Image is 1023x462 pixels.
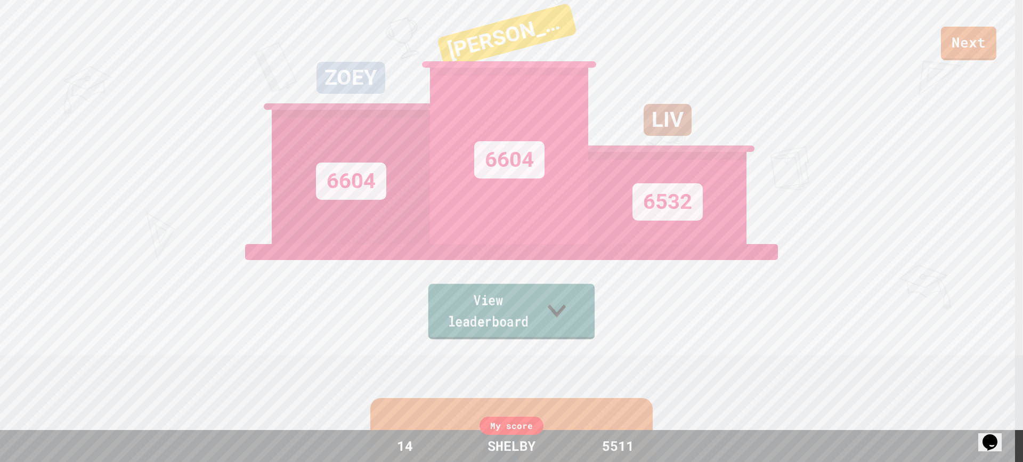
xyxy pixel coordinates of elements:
div: [PERSON_NAME] [437,3,578,69]
div: SHELBY [477,436,546,456]
div: 5511 [578,436,658,456]
div: 6604 [316,163,386,200]
div: 6604 [474,141,545,179]
div: 6532 [632,183,703,221]
a: Next [941,27,996,60]
div: ZOEY [316,62,385,94]
a: View leaderboard [428,284,595,339]
iframe: chat widget [978,419,1012,451]
div: 14 [365,436,445,456]
div: LIV [644,104,692,136]
div: My score [480,417,543,435]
